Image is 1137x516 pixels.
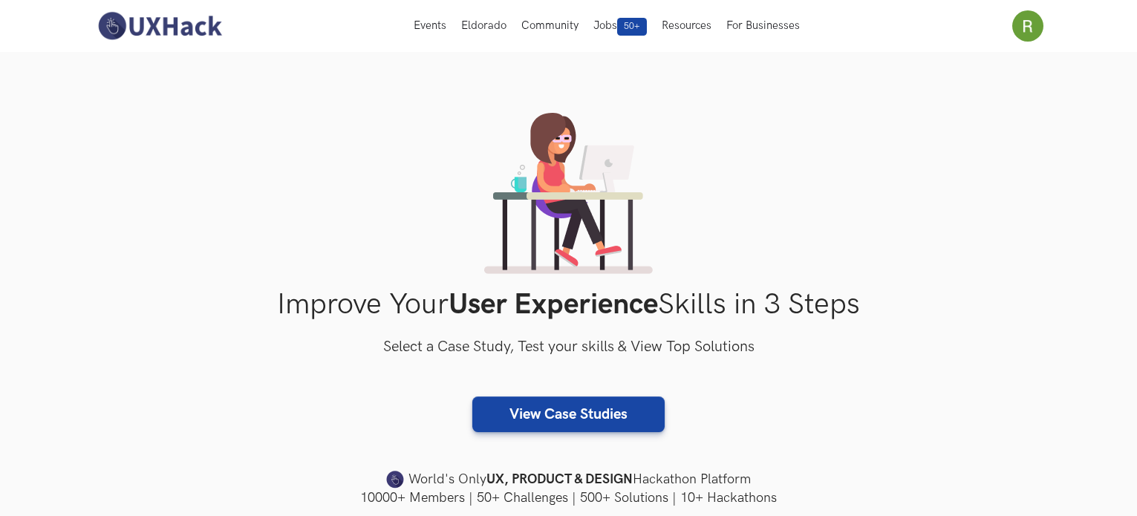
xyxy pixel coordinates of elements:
img: lady working on laptop [484,113,653,274]
h4: World's Only Hackathon Platform [94,469,1044,490]
h3: Select a Case Study, Test your skills & View Top Solutions [94,336,1044,359]
a: View Case Studies [472,396,665,432]
h4: 10000+ Members | 50+ Challenges | 500+ Solutions | 10+ Hackathons [94,489,1044,507]
strong: UX, PRODUCT & DESIGN [486,469,633,490]
img: Your profile pic [1012,10,1043,42]
strong: User Experience [449,287,658,322]
img: uxhack-favicon-image.png [386,470,404,489]
span: 50+ [617,18,647,36]
img: UXHack-logo.png [94,10,226,42]
h1: Improve Your Skills in 3 Steps [94,287,1044,322]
